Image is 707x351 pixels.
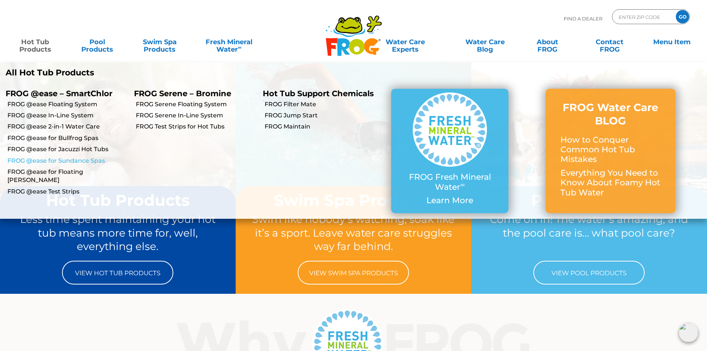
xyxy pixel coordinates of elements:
a: FROG Serene In-Line System [136,111,257,120]
sup: ∞ [238,44,242,50]
p: Everything You Need to Know About Foamy Hot Tub Water [560,168,661,198]
a: FROG Test Strips for Hot Tubs [136,123,257,131]
p: FROG Fresh Mineral Water [406,172,494,192]
a: Menu Item [644,35,700,49]
a: FROG Filter Mate [265,100,386,108]
a: ContactFROG [582,35,637,49]
a: View Pool Products [533,261,645,285]
input: Zip Code Form [618,12,668,22]
p: Come on in! The water’s amazing, and the pool care is… what pool care? [485,212,693,253]
p: Find A Dealer [564,9,602,28]
a: PoolProducts [70,35,125,49]
a: FROG @ease Floating System [7,100,128,108]
p: FROG Serene – Bromine [134,89,251,98]
a: View Hot Tub Products [62,261,173,285]
a: AboutFROG [520,35,575,49]
a: Water CareBlog [457,35,513,49]
a: FROG @ease for Bullfrog Spas [7,134,128,142]
a: FROG Fresh Mineral Water∞ Learn More [406,92,494,209]
p: Less time spent maintaining your hot tub means more time for, well, everything else. [14,212,222,253]
a: FROG @ease for Floating [PERSON_NAME] [7,168,128,185]
a: Hot TubProducts [7,35,63,49]
a: FROG Water Care BLOG How to Conquer Common Hot Tub Mistakes Everything You Need to Know About Foa... [560,101,661,201]
a: FROG @ease 2-in-1 Water Care [7,123,128,131]
a: Fresh MineralWater∞ [194,35,264,49]
a: Swim SpaProducts [132,35,187,49]
a: FROG Jump Start [265,111,386,120]
img: openIcon [679,323,698,342]
a: View Swim Spa Products [298,261,409,285]
a: FROG @ease Test Strips [7,188,128,196]
p: Swim like nobody’s watching, soak like it’s a sport. Leave water care struggles way far behind. [250,212,457,253]
a: Hot Tub Support Chemicals [263,89,374,98]
p: FROG @ease – SmartChlor [6,89,123,98]
p: How to Conquer Common Hot Tub Mistakes [560,135,661,165]
input: GO [676,10,689,23]
a: Water CareExperts [360,35,450,49]
a: FROG @ease for Jacuzzi Hot Tubs [7,145,128,153]
p: Learn More [406,196,494,205]
a: FROG @ease for Sundance Spas [7,157,128,165]
sup: ∞ [460,181,465,188]
a: All Hot Tub Products [6,68,348,78]
a: FROG @ease In-Line System [7,111,128,120]
h3: FROG Water Care BLOG [560,101,661,128]
a: FROG Maintain [265,123,386,131]
a: FROG Serene Floating System [136,100,257,108]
